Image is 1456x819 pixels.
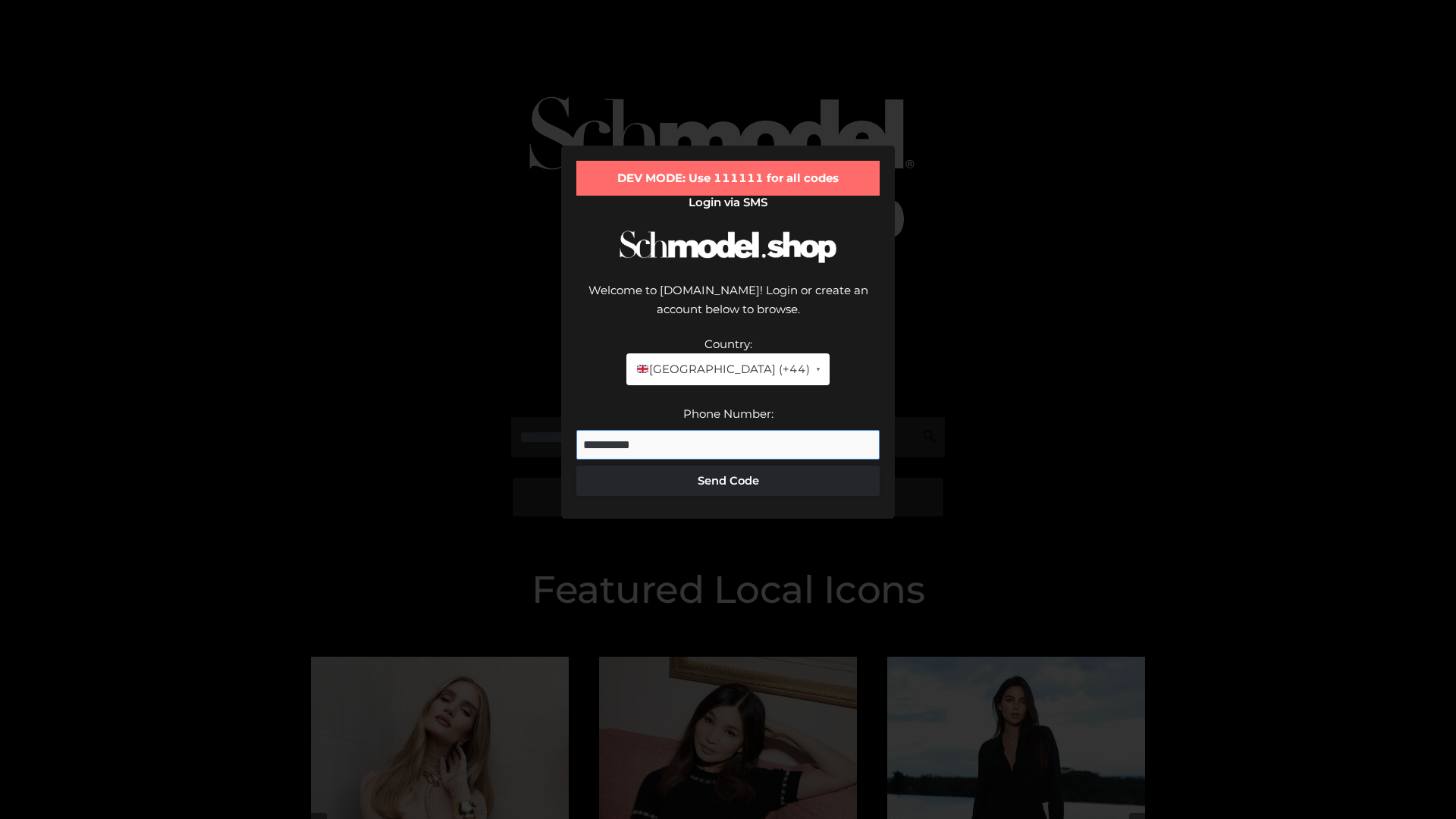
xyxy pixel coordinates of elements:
[576,161,880,196] div: DEV MODE: Use 111111 for all codes
[576,196,880,209] h2: Login via SMS
[637,363,648,375] img: 🇬🇧
[635,359,809,379] span: [GEOGRAPHIC_DATA] (+44)
[614,217,842,277] img: Schmodel Logo
[683,406,773,421] label: Phone Number:
[576,281,880,334] div: Welcome to [DOMAIN_NAME]! Login or create an account below to browse.
[576,466,880,496] button: Send Code
[704,337,752,351] label: Country:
